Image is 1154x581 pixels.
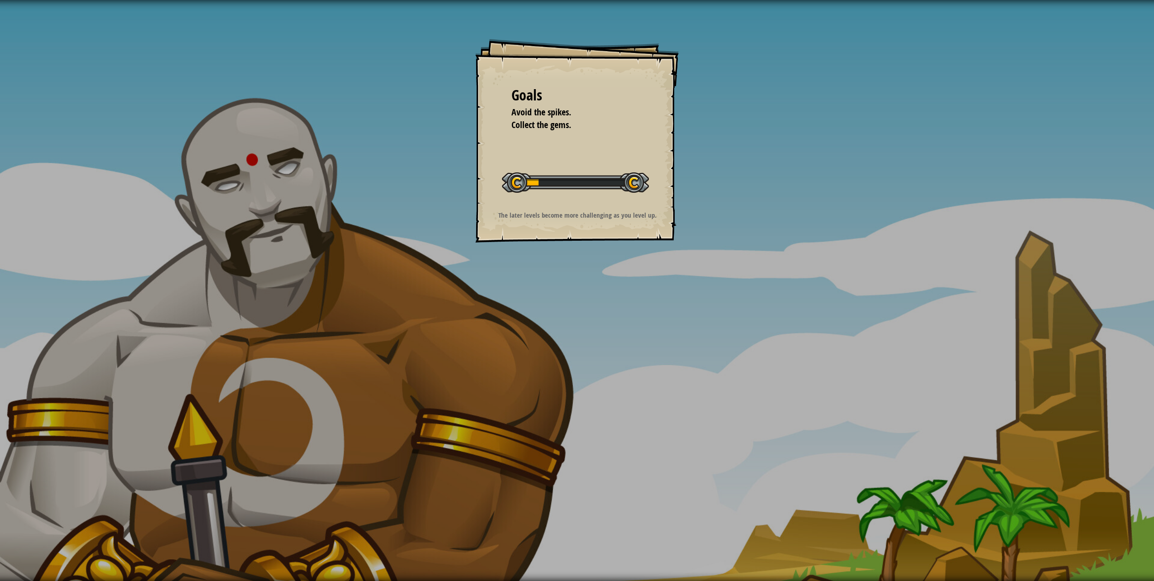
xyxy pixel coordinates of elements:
[511,106,571,118] span: Avoid the spikes.
[500,106,640,119] li: Avoid the spikes.
[511,119,571,131] span: Collect the gems.
[487,210,668,220] p: The later levels become more challenging as you level up.
[500,119,640,132] li: Collect the gems.
[511,85,643,106] div: Goals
